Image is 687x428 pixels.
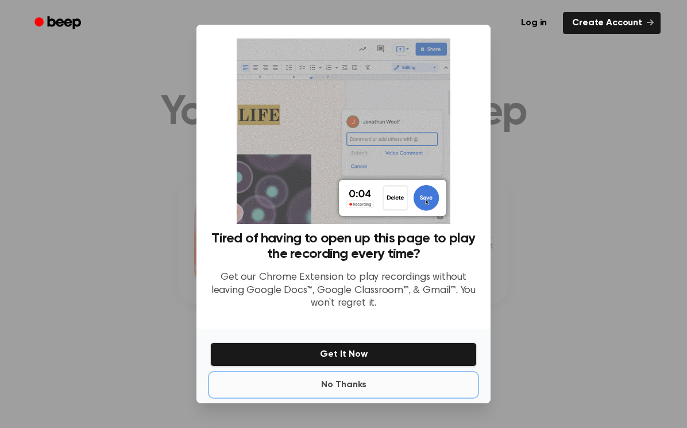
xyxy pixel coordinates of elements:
[563,12,661,34] a: Create Account
[512,12,556,34] a: Log in
[210,342,477,367] button: Get It Now
[210,231,477,262] h3: Tired of having to open up this page to play the recording every time?
[237,38,450,224] img: Beep extension in action
[210,373,477,396] button: No Thanks
[210,271,477,310] p: Get our Chrome Extension to play recordings without leaving Google Docs™, Google Classroom™, & Gm...
[26,12,91,34] a: Beep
